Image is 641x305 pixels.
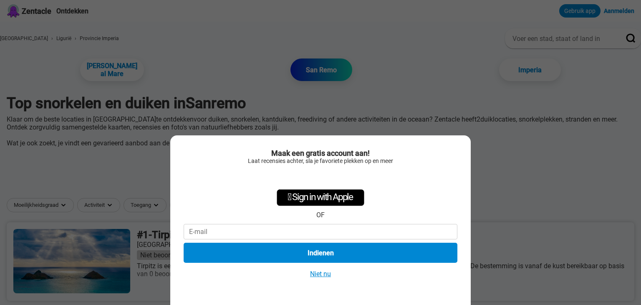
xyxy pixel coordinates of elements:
font: Indienen [308,249,334,257]
font: OF [316,211,325,219]
input: E-mail [184,224,457,239]
button: Indienen [184,243,457,263]
iframe: Knop Inloggen met Google [276,168,365,187]
font: Laat recensies achter, sla je favoriete plekken op en meer [248,158,393,164]
button: Niet nu [308,269,333,278]
div: Aanmelden met Apple [277,189,364,206]
font: Niet nu [310,270,331,278]
font: Maak een gratis account aan! [271,149,370,158]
